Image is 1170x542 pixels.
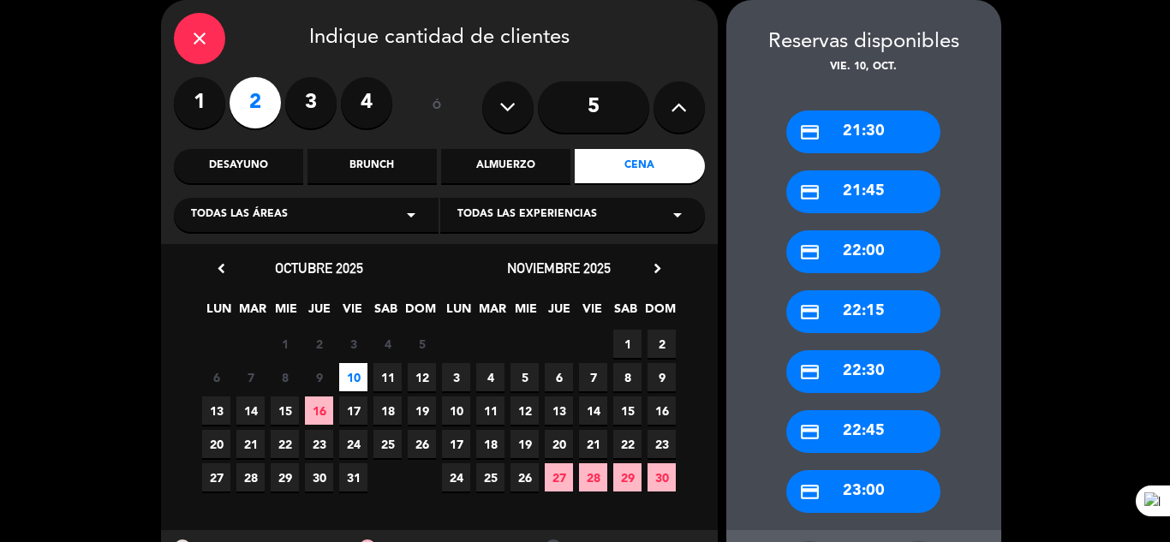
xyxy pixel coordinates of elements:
[405,299,433,327] span: DOM
[510,463,539,491] span: 26
[202,463,230,491] span: 27
[726,59,1001,76] div: vie. 10, oct.
[174,77,225,128] label: 1
[799,361,821,383] i: credit_card
[726,26,1001,59] div: Reservas disponibles
[545,430,573,458] span: 20
[408,330,436,358] span: 5
[442,363,470,391] span: 3
[401,205,421,225] i: arrow_drop_down
[174,149,303,183] div: Desayuno
[373,330,402,358] span: 4
[341,77,392,128] label: 4
[478,299,506,327] span: MAR
[545,299,573,327] span: JUE
[373,396,402,425] span: 18
[339,330,367,358] span: 3
[476,396,504,425] span: 11
[442,463,470,491] span: 24
[476,363,504,391] span: 4
[305,463,333,491] span: 30
[285,77,337,128] label: 3
[667,205,688,225] i: arrow_drop_down
[457,206,597,223] span: Todas las experiencias
[545,363,573,391] span: 6
[645,299,673,327] span: DOM
[579,363,607,391] span: 7
[476,430,504,458] span: 18
[507,259,611,277] span: noviembre 2025
[271,396,299,425] span: 15
[799,241,821,263] i: credit_card
[271,330,299,358] span: 1
[373,430,402,458] span: 25
[339,396,367,425] span: 17
[202,430,230,458] span: 20
[191,206,288,223] span: Todas las áreas
[613,330,642,358] span: 1
[648,330,676,358] span: 2
[786,230,940,273] div: 22:00
[575,149,704,183] div: Cena
[799,301,821,323] i: credit_card
[579,463,607,491] span: 28
[613,430,642,458] span: 22
[510,396,539,425] span: 12
[271,463,299,491] span: 29
[236,463,265,491] span: 28
[236,363,265,391] span: 7
[212,259,230,277] i: chevron_left
[510,363,539,391] span: 5
[799,122,821,143] i: credit_card
[476,463,504,491] span: 25
[786,470,940,513] div: 23:00
[799,481,821,503] i: credit_card
[445,299,473,327] span: LUN
[510,430,539,458] span: 19
[408,363,436,391] span: 12
[786,290,940,333] div: 22:15
[307,149,437,183] div: Brunch
[442,430,470,458] span: 17
[613,463,642,491] span: 29
[442,396,470,425] span: 10
[648,430,676,458] span: 23
[545,396,573,425] span: 13
[202,363,230,391] span: 6
[339,363,367,391] span: 10
[786,410,940,453] div: 22:45
[648,463,676,491] span: 30
[275,259,363,277] span: octubre 2025
[786,350,940,393] div: 22:30
[236,396,265,425] span: 14
[441,149,570,183] div: Almuerzo
[339,430,367,458] span: 24
[545,463,573,491] span: 27
[202,396,230,425] span: 13
[786,110,940,153] div: 21:30
[205,299,233,327] span: LUN
[272,299,300,327] span: MIE
[579,430,607,458] span: 21
[338,299,367,327] span: VIE
[189,28,210,49] i: close
[786,170,940,213] div: 21:45
[408,396,436,425] span: 19
[305,330,333,358] span: 2
[613,363,642,391] span: 8
[305,396,333,425] span: 16
[230,77,281,128] label: 2
[271,363,299,391] span: 8
[373,363,402,391] span: 11
[578,299,606,327] span: VIE
[372,299,400,327] span: SAB
[511,299,540,327] span: MIE
[799,421,821,443] i: credit_card
[339,463,367,491] span: 31
[409,77,465,137] div: ó
[408,430,436,458] span: 26
[174,13,705,64] div: Indique cantidad de clientes
[271,430,299,458] span: 22
[648,396,676,425] span: 16
[579,396,607,425] span: 14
